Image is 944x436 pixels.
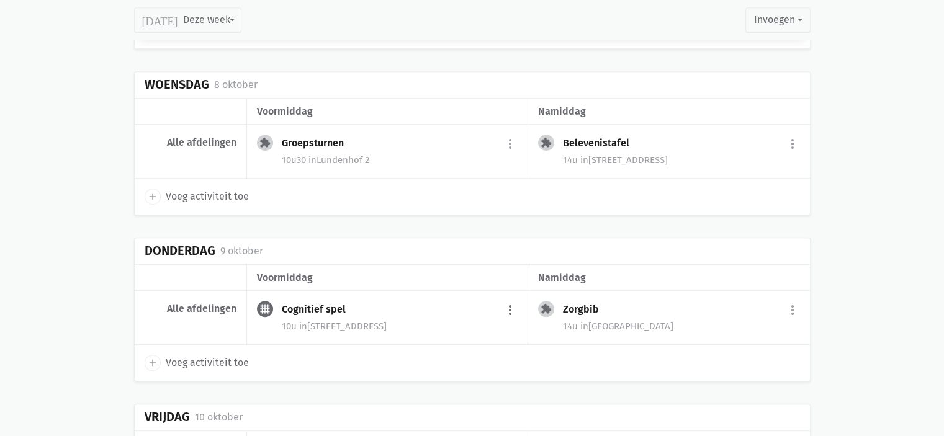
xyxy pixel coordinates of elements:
div: namiddag [538,270,799,286]
span: 14u [563,321,578,332]
div: Belevenistafel [563,137,639,149]
span: 10u30 [282,154,306,166]
span: 10u [282,321,297,332]
a: add Voeg activiteit toe [145,189,249,205]
div: 9 oktober [220,243,263,259]
button: Invoegen [745,7,810,32]
span: [STREET_ADDRESS] [580,154,668,166]
div: Alle afdelingen [145,136,236,149]
div: Groepsturnen [282,137,354,149]
i: add [147,357,158,368]
i: extension [541,137,552,148]
div: Vrijdag [145,410,190,424]
button: Deze week [134,7,241,32]
span: 14u [563,154,578,166]
div: 10 oktober [195,409,243,425]
div: Alle afdelingen [145,303,236,315]
span: Voeg activiteit toe [166,189,249,205]
i: grid_4x4 [259,303,271,314]
span: in [308,154,317,166]
span: in [299,321,307,332]
div: namiddag [538,104,799,120]
span: in [580,154,588,166]
i: [DATE] [142,14,178,25]
span: in [580,321,588,332]
i: add [147,191,158,202]
div: Zorgbib [563,303,609,316]
span: [GEOGRAPHIC_DATA] [580,321,673,332]
span: Voeg activiteit toe [166,355,249,371]
a: add Voeg activiteit toe [145,355,249,371]
div: voormiddag [257,270,518,286]
div: Cognitief spel [282,303,356,316]
i: extension [259,137,271,148]
div: 8 oktober [214,77,258,93]
div: Donderdag [145,244,215,258]
span: Lundenhof 2 [308,154,369,166]
span: [STREET_ADDRESS] [299,321,387,332]
div: voormiddag [257,104,518,120]
i: extension [541,303,552,314]
div: Woensdag [145,78,209,92]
